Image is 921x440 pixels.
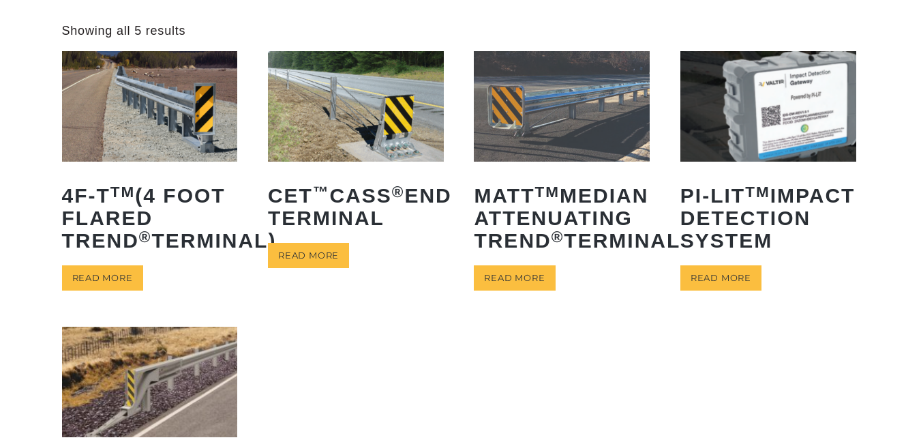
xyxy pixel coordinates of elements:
[534,184,560,201] sup: TM
[62,23,186,39] p: Showing all 5 results
[62,51,238,261] a: 4F-TTM(4 Foot Flared TREND®Terminal)
[268,243,349,268] a: Read more about “CET™ CASS® End Terminal”
[474,174,650,262] h2: MATT Median Attenuating TREND Terminal
[139,229,152,246] sup: ®
[62,265,143,291] a: Read more about “4F-TTM (4 Foot Flared TREND® Terminal)”
[745,184,770,201] sup: TM
[110,184,136,201] sup: TM
[392,184,405,201] sup: ®
[268,51,444,239] a: CET™CASS®End Terminal
[680,51,856,261] a: PI-LITTMImpact Detection System
[474,265,555,291] a: Read more about “MATTTM Median Attenuating TREND® Terminal”
[680,174,856,262] h2: PI-LIT Impact Detection System
[313,184,330,201] sup: ™
[552,229,564,246] sup: ®
[62,174,238,262] h2: 4F-T (4 Foot Flared TREND Terminal)
[680,265,761,291] a: Read more about “PI-LITTM Impact Detection System”
[474,51,650,261] a: MATTTMMedian Attenuating TREND®Terminal
[62,327,238,437] img: SoftStop System End Terminal
[268,174,444,239] h2: CET CASS End Terminal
